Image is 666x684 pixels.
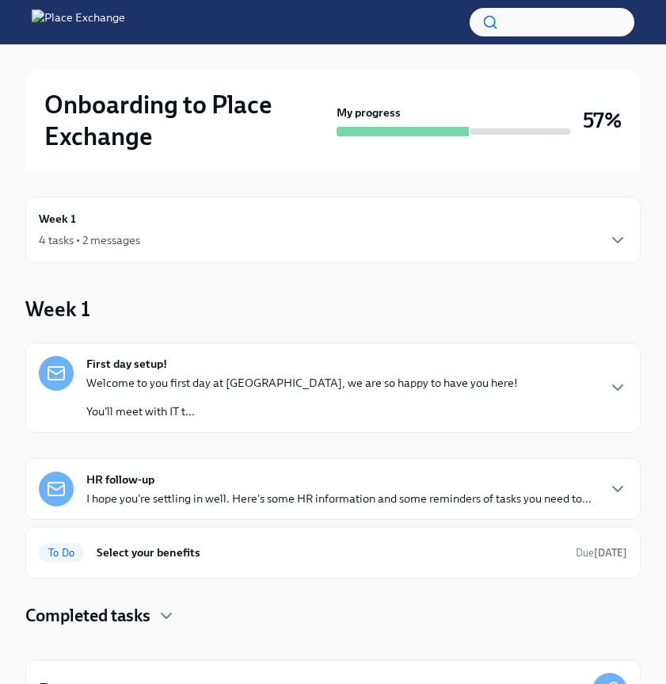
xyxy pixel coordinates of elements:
span: To Do [39,547,84,559]
span: October 1st, 2025 06:00 [576,545,627,560]
div: Completed tasks [25,604,641,628]
p: I hope you're settling in well. Here's some HR information and some reminders of tasks you need t... [86,491,592,506]
h6: Week 1 [39,210,76,227]
p: You'll meet with IT t... [86,403,518,419]
div: 4 tasks • 2 messages [39,232,140,248]
p: Welcome to you first day at [GEOGRAPHIC_DATA], we are so happy to have you here! [86,375,518,391]
h2: Onboarding to Place Exchange [44,89,330,152]
img: Place Exchange [32,10,125,35]
h3: Week 1 [25,295,90,323]
a: To DoSelect your benefitsDue[DATE] [39,540,627,565]
strong: HR follow-up [86,472,154,487]
h6: Select your benefits [97,544,563,561]
strong: My progress [337,105,401,120]
strong: [DATE] [594,547,627,559]
span: Due [576,547,627,559]
strong: First day setup! [86,356,167,372]
h3: 57% [583,106,622,135]
h4: Completed tasks [25,604,150,628]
